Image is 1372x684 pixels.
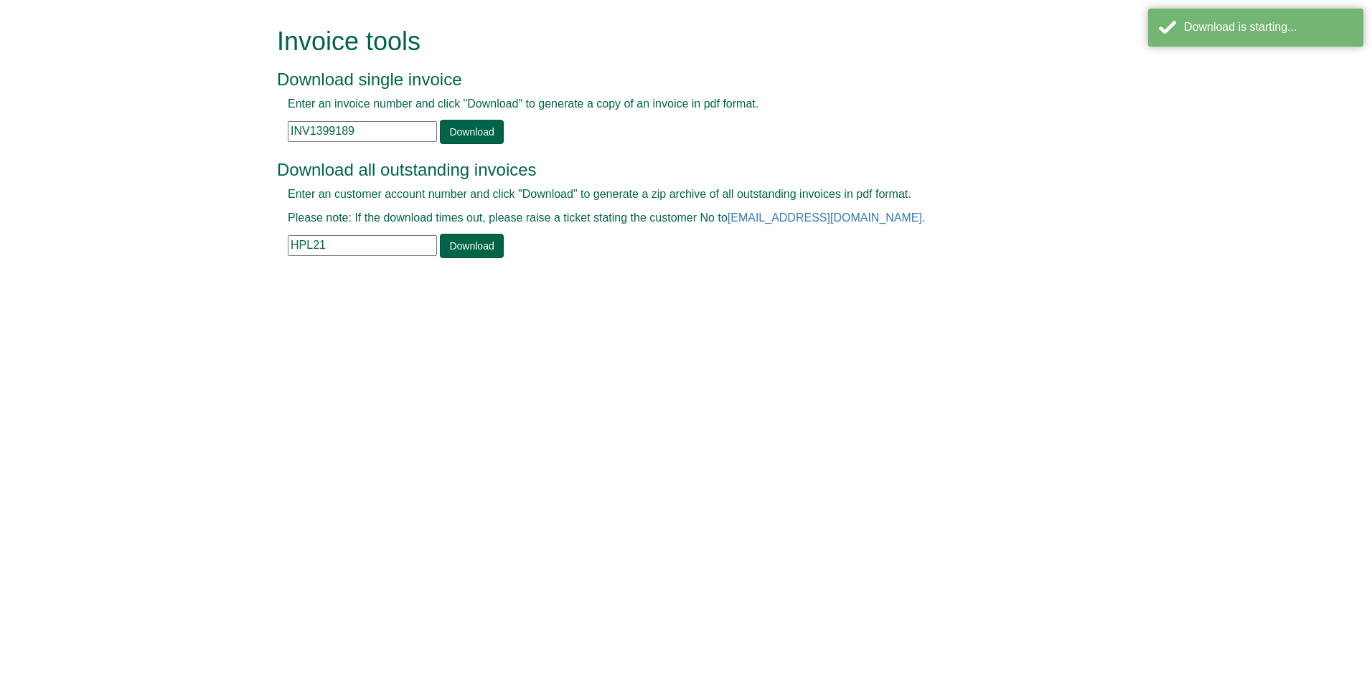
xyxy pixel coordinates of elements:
[288,121,437,142] input: e.g. INV1234
[288,96,1052,113] p: Enter an invoice number and click "Download" to generate a copy of an invoice in pdf format.
[288,186,1052,203] p: Enter an customer account number and click "Download" to generate a zip archive of all outstandin...
[277,70,1063,89] h3: Download single invoice
[288,235,437,256] input: e.g. BLA02
[1184,19,1353,36] div: Download is starting...
[277,27,1063,56] h1: Invoice tools
[728,212,922,224] a: [EMAIL_ADDRESS][DOMAIN_NAME]
[440,234,503,258] a: Download
[277,161,1063,179] h3: Download all outstanding invoices
[288,210,1052,227] p: Please note: If the download times out, please raise a ticket stating the customer No to .
[440,120,503,144] a: Download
